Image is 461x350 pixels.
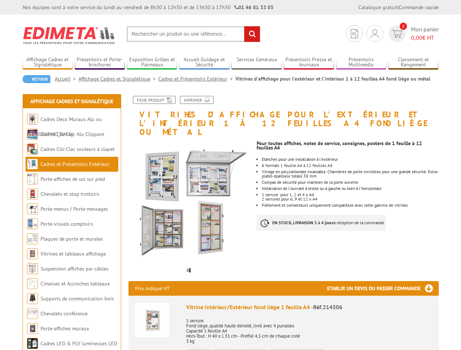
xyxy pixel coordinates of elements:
[27,159,38,170] img: Cadres et Présentoirs Extérieur
[41,161,110,167] a: Cadres et Présentoirs Extérieur
[371,29,379,38] img: devis rapide
[27,293,38,304] img: Supports de communication bois
[257,215,386,231] p: à réception de la commande
[27,218,38,229] img: Porte-visuels comptoirs
[262,157,438,162] p: Etanches pour une installation à l'extérieur
[180,96,214,104] a: Imprimer
[27,116,102,137] a: Cadres Deco Muraux Alu ou [GEOGRAPHIC_DATA]
[135,303,169,337] img: Vitrine Intérieur/Extérieur fond liège 1 feuille A4
[284,57,334,69] a: Présentoirs Presse et Journaux
[41,236,103,242] a: Plaques de porte et murales
[313,303,342,311] span: Réf.214506
[400,23,407,30] span: 0
[75,57,125,69] a: Présentoirs et Porte-brochures
[399,4,439,11] a: Commande rapide
[27,188,38,199] img: Chevalets et stop trottoirs
[388,57,439,69] a: Classement et Rangement
[27,203,38,214] img: Porte-menus / Porte-messages
[41,176,105,182] a: Porte-affiches de sol sur pied
[23,75,50,83] a: Retour
[244,26,260,42] input: rechercher
[27,323,38,334] img: Porte-affiches muraux
[41,250,106,257] a: Vitrines et tableaux affichage
[30,98,113,105] a: Affichage Cadres et Signalétique
[127,26,260,42] input: Rechercher un produit ou une référence...
[387,25,439,42] a: devis rapide 0 Mon panier 0,00€ HT
[262,203,438,207] li: Piètement et connecteurs uniquement compatibles avec cette gamme de vitrines
[262,186,438,191] li: Installation de l'ouvrant à droite ou à gauche ou bien à l'horizontale
[127,57,177,69] a: Exposition Grilles et Panneaux
[327,281,439,296] h3: Etablir un devis ou passer commande
[179,57,230,69] a: Accueil Guidage et Sécurité
[27,263,38,274] img: Suspension affiches par câbles
[27,174,38,184] img: Porte-affiches de sol sur pied
[41,206,108,212] a: Porte-menus / Porte-messages
[23,22,116,49] img: Edimeta
[41,146,115,152] a: Cadres Clic-Clac couleurs à clapet
[186,313,432,344] p: 1 serrure Fond liège, qualité haute densité, livré avec 4 punaises Capacité 1 feuille A4 Hors-Tou...
[23,4,273,11] div: Nos équipes sont à votre service du lundi au vendredi de 8h30 à 12h30 et de 13h30 à 17h30
[27,144,38,155] img: Cadres Clic-Clac couleurs à clapet
[55,75,78,82] a: Accueil
[262,192,438,201] li: 1 serrure pour 1, 2 et 4 x A4 2 serrures pour 6, 9 et 12 x A4
[235,75,430,82] li: Vitrines d'affichage pour l'extérieur et l'intérieur 1 à 12 feuilles A4 fond liège ou métal
[41,131,104,137] a: Cadres Clic-Clac Alu Clippant
[411,25,439,42] span: Mon panier
[158,75,235,82] a: Cadres et Présentoirs Extérieur
[411,34,439,42] span: € HT
[133,96,176,104] a: Fiche produit
[41,325,89,332] a: Porte-affiches muraux
[27,338,38,349] img: Cadres LED & PLV lumineuses LED
[41,191,99,197] a: Chevalets et stop trottoirs
[411,34,422,41] span: 0,00
[78,75,158,82] a: Affichage Cadres et Signalétique
[135,281,170,296] p: Prix indiqué HT
[351,29,358,38] img: devis rapide
[272,220,334,225] strong: EN STOCK, LIVRAISON 3 à 4 jours
[358,4,439,11] div: |
[392,30,402,38] img: devis rapide
[27,278,38,289] img: Cimaises et Accroches tableaux
[41,280,110,287] a: Cimaises et Accroches tableaux
[27,308,38,319] img: Chevalets conférence
[257,140,422,151] strong: Pour toutes affiches, notes de service, consignes, posters de 1 feuille à 12 feuilles A4
[27,248,38,259] img: Vitrines et tableaux affichage
[186,303,432,311] div: Vitrine Intérieur/Extérieur fond liège 1 feuille A4 -
[128,140,251,263] img: vitrines_d_affichage_214506_1.jpg
[262,170,438,178] li: Vitrage en polycarbonate incassable. Charnières de porte invisibles pour une grande sécurité. Ext...
[41,310,88,317] a: Chevalets conférence
[41,221,93,227] a: Porte-visuels comptoirs
[358,4,398,11] a: Catalogue gratuit
[231,57,282,69] a: Services Généraux
[41,265,108,272] a: Suspension affiches par câbles
[27,114,38,125] img: Cadres Deco Muraux Alu ou Bois
[234,4,273,11] strong: 01 46 81 33 03
[123,96,444,137] h1: Vitrines d'affichage pour l'extérieur et l'intérieur 1 à 12 feuilles A4 fond liège ou métal
[262,180,438,184] li: Compas de sécurité pour maintien de la porte ouverte
[23,57,73,69] a: Affichage Cadres et Signalétique
[41,340,117,347] a: Cadres LED & PLV lumineuses LED
[27,233,38,244] img: Plaques de porte et murales
[262,163,438,168] li: 6 formats 1 feuille A4 à 12 feuilles A4
[41,295,114,302] a: Supports de communication bois
[336,57,387,69] a: Présentoirs Multimédia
